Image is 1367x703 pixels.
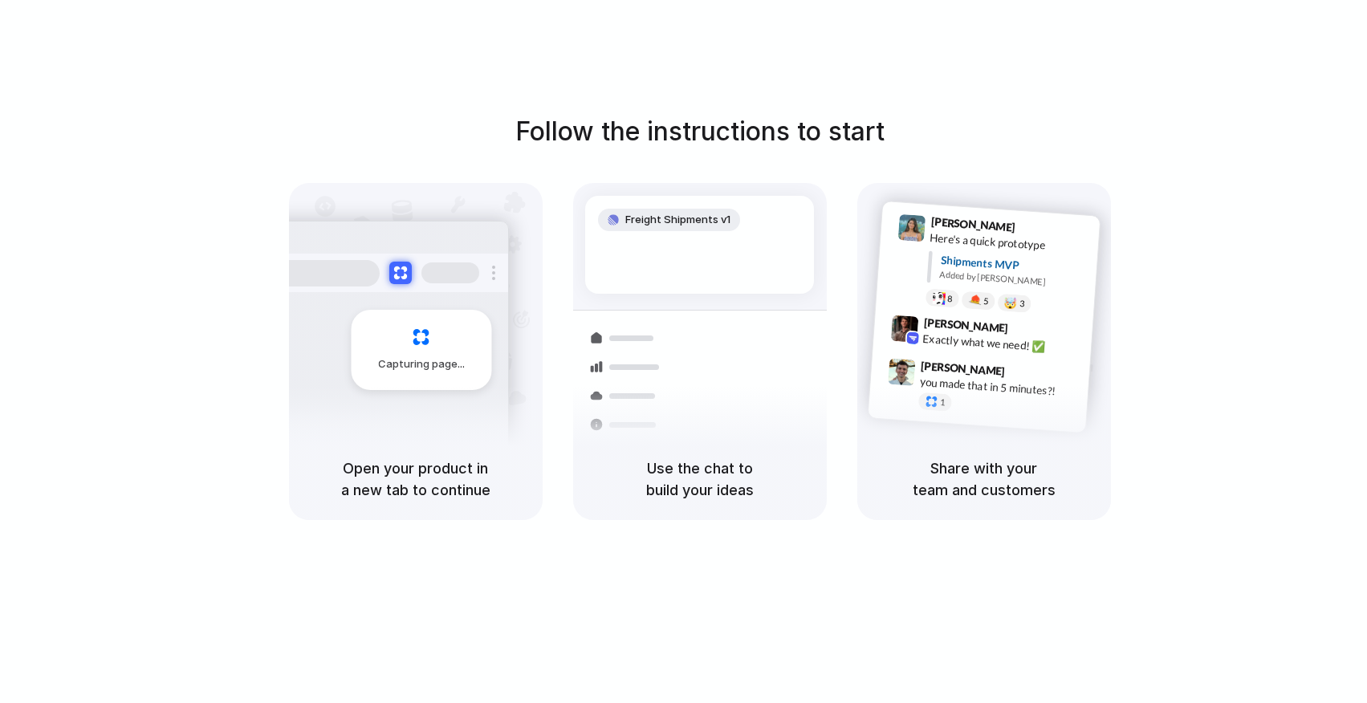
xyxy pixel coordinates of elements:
div: Here's a quick prototype [929,230,1089,257]
h5: Open your product in a new tab to continue [308,457,523,501]
span: 9:47 AM [1010,364,1043,384]
span: 9:41 AM [1019,221,1052,240]
h5: Use the chat to build your ideas [592,457,808,501]
span: Capturing page [378,356,467,372]
span: 8 [946,295,952,303]
div: you made that in 5 minutes?! [919,373,1080,400]
span: 5 [983,297,988,306]
span: 3 [1019,299,1024,308]
div: Added by [PERSON_NAME] [939,268,1087,291]
span: Freight Shipments v1 [625,212,730,228]
span: 1 [939,398,945,407]
span: [PERSON_NAME] [920,357,1005,380]
div: Exactly what we need! ✅ [922,331,1083,358]
span: [PERSON_NAME] [923,314,1008,337]
h5: Share with your team and customers [877,457,1092,501]
div: Shipments MVP [940,252,1088,278]
div: 🤯 [1003,297,1017,309]
h1: Follow the instructions to start [515,112,885,151]
span: [PERSON_NAME] [930,213,1015,236]
span: 9:42 AM [1012,322,1045,341]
